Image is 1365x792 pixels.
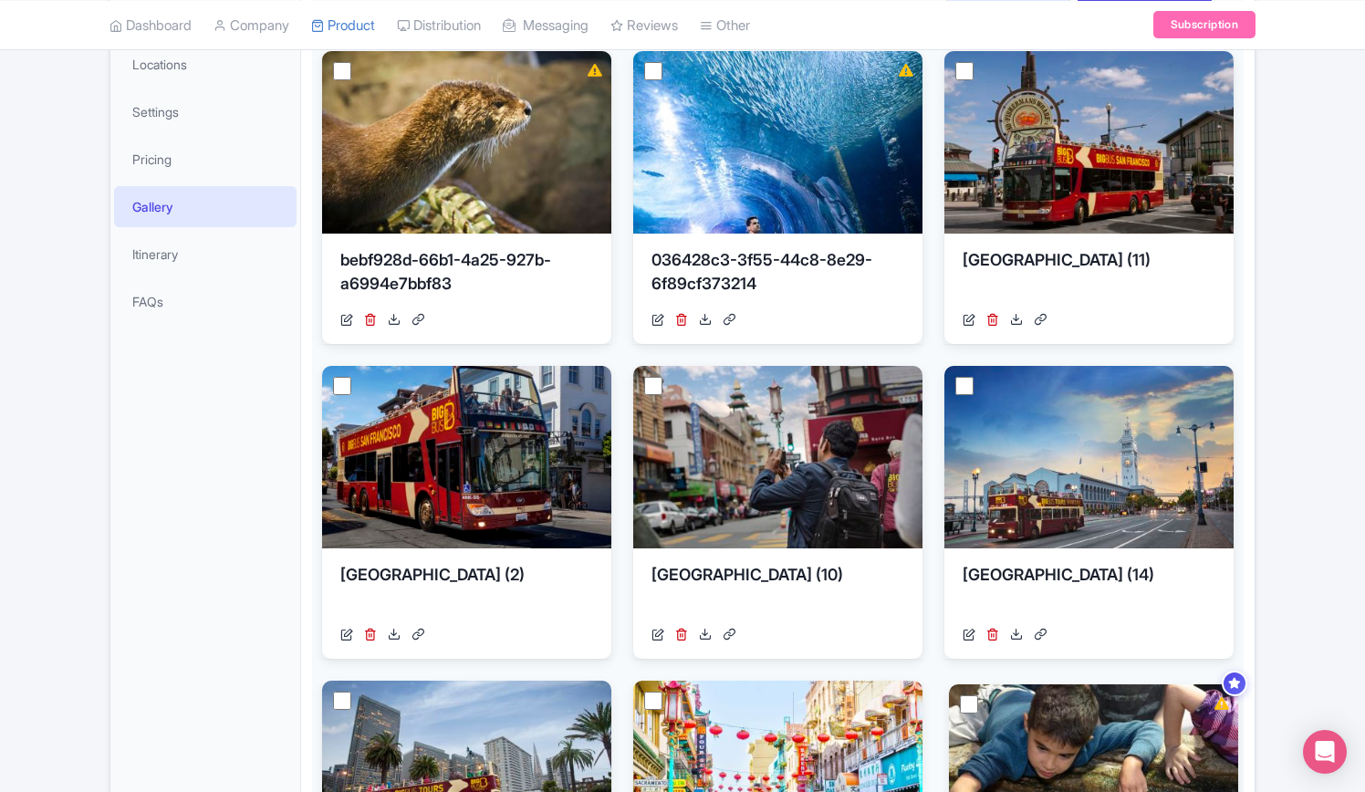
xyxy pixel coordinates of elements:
[114,234,297,275] a: Itinerary
[114,186,297,227] a: Gallery
[114,44,297,85] a: Locations
[114,139,297,180] a: Pricing
[963,248,1215,303] div: [GEOGRAPHIC_DATA] (11)
[114,91,297,132] a: Settings
[651,248,904,303] div: 036428c3-3f55-44c8-8e29-6f89cf373214
[651,563,904,618] div: [GEOGRAPHIC_DATA] (10)
[340,563,593,618] div: [GEOGRAPHIC_DATA] (2)
[1303,730,1347,774] div: Open Intercom Messenger
[114,281,297,322] a: FAQs
[340,248,593,303] div: bebf928d-66b1-4a25-927b-a6994e7bbf83
[1153,11,1256,38] a: Subscription
[963,563,1215,618] div: [GEOGRAPHIC_DATA] (14)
